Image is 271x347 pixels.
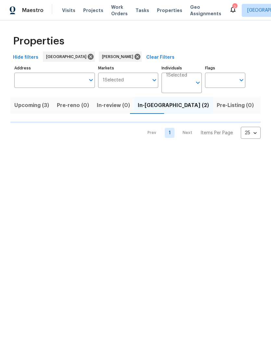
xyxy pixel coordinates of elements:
[190,4,221,17] span: Geo Assignments
[14,101,49,110] span: Upcoming (3)
[165,128,174,138] a: Goto page 1
[57,101,89,110] span: Pre-reno (0)
[103,78,124,83] span: 1 Selected
[200,130,233,136] p: Items Per Page
[22,7,44,14] span: Maestro
[138,101,209,110] span: In-[GEOGRAPHIC_DATA] (2)
[10,52,41,64] button: Hide filters
[102,54,136,60] span: [PERSON_NAME]
[135,8,149,13] span: Tasks
[99,52,142,62] div: [PERSON_NAME]
[43,52,95,62] div: [GEOGRAPHIC_DATA]
[144,52,177,64] button: Clear Filters
[193,78,202,87] button: Open
[97,101,130,110] span: In-review (0)
[46,54,89,60] span: [GEOGRAPHIC_DATA]
[146,54,174,62] span: Clear Filters
[98,66,159,70] label: Markets
[13,38,64,44] span: Properties
[86,76,96,85] button: Open
[241,125,261,141] div: 25
[62,7,75,14] span: Visits
[217,101,254,110] span: Pre-Listing (0)
[141,127,261,139] nav: Pagination Navigation
[111,4,128,17] span: Work Orders
[13,54,38,62] span: Hide filters
[237,76,246,85] button: Open
[205,66,245,70] label: Flags
[150,76,159,85] button: Open
[14,66,95,70] label: Address
[157,7,182,14] span: Properties
[166,73,187,78] span: 1 Selected
[232,4,237,10] div: 2
[83,7,103,14] span: Projects
[161,66,202,70] label: Individuals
